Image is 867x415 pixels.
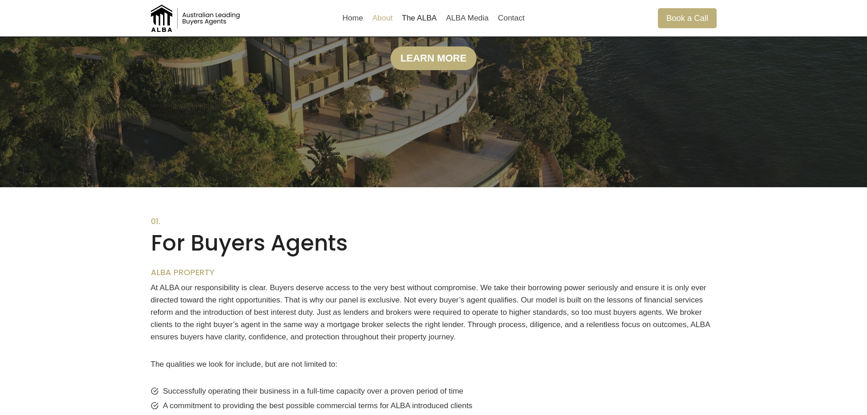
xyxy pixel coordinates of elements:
img: Australian Leading Buyers Agents [151,5,242,32]
h6: ALBA PROPERTY [151,267,717,277]
a: Home [338,7,368,29]
h6: 01. [151,216,717,226]
strong: Learn more [400,52,467,64]
h2: For Buyers Agents [151,230,717,256]
a: Learn more [390,46,476,70]
a: About [368,7,397,29]
span: Successfully operating their business in a full-time capacity over a proven period of time [163,385,464,397]
a: The ALBA [397,7,441,29]
p: At ALBA our responsibility is clear. Buyers deserve access to the very best without compromise. W... [151,282,717,343]
a: Contact [493,7,529,29]
nav: Primary Navigation [338,7,529,29]
a: ALBA Media [441,7,493,29]
a: Book a Call [658,8,716,28]
p: The qualities we look for include, but are not limited to: [151,358,717,370]
span: A commitment to providing the best possible commercial terms for ALBA introduced clients [163,400,472,412]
